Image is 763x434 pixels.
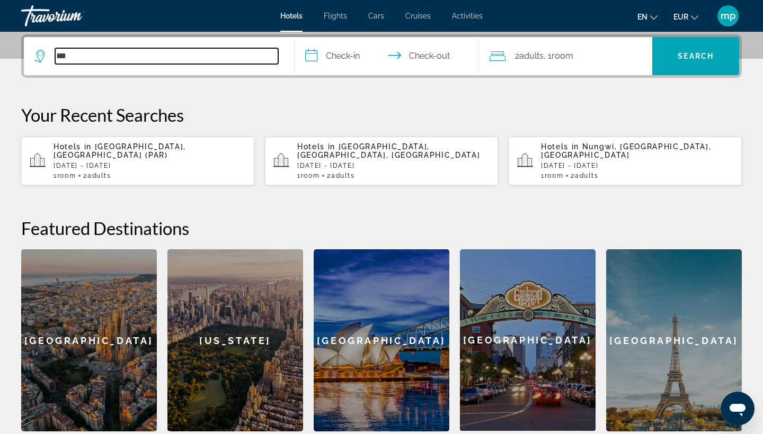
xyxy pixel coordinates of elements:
a: Flights [324,12,347,20]
p: [DATE] - [DATE] [297,162,490,169]
button: Search [652,37,739,75]
button: User Menu [714,5,742,27]
span: Adults [87,172,111,179]
span: Adults [519,51,544,61]
a: Paris[GEOGRAPHIC_DATA] [606,249,742,431]
a: Travorium [21,2,127,30]
button: Travelers: 2 adults, 0 children [479,37,653,75]
a: Barcelona[GEOGRAPHIC_DATA] [21,249,157,431]
h2: Featured Destinations [21,218,742,239]
div: Search widget [24,37,739,75]
a: Activities [452,12,483,20]
span: Adults [331,172,354,179]
button: Hotels in [GEOGRAPHIC_DATA], [GEOGRAPHIC_DATA], [GEOGRAPHIC_DATA][DATE] - [DATE]1Room2Adults [265,136,498,186]
button: Change language [637,9,658,24]
p: [DATE] - [DATE] [54,162,246,169]
span: 2 [515,49,544,64]
button: Change currency [673,9,698,24]
iframe: Bouton de lancement de la fenêtre de messagerie [721,392,755,426]
span: 1 [541,172,563,179]
p: Your Recent Searches [21,104,742,125]
span: 1 [54,172,76,179]
div: [GEOGRAPHIC_DATA] [460,249,596,431]
span: EUR [673,13,688,21]
a: Sydney[GEOGRAPHIC_DATA] [314,249,449,431]
span: Hotels in [54,142,92,151]
span: Room [301,172,320,179]
button: Hotels in Nungwi, [GEOGRAPHIC_DATA], [GEOGRAPHIC_DATA][DATE] - [DATE]1Room2Adults [509,136,742,186]
span: Nungwi, [GEOGRAPHIC_DATA], [GEOGRAPHIC_DATA] [541,142,712,159]
span: [GEOGRAPHIC_DATA], [GEOGRAPHIC_DATA] (PAR) [54,142,186,159]
a: Hotels [280,12,303,20]
span: Hotels in [297,142,335,151]
span: 2 [327,172,354,179]
span: Room [57,172,76,179]
span: Room [552,51,573,61]
input: Search hotel destination [55,48,278,64]
a: Cars [368,12,384,20]
span: Adults [575,172,598,179]
a: Cruises [405,12,431,20]
div: [GEOGRAPHIC_DATA] [314,249,449,431]
div: [GEOGRAPHIC_DATA] [606,249,742,431]
span: 2 [571,172,598,179]
button: Select check in and out date [295,37,479,75]
span: mp [721,11,735,21]
p: [DATE] - [DATE] [541,162,733,169]
span: en [637,13,647,21]
span: 1 [297,172,320,179]
span: 2 [83,172,111,179]
button: Hotels in [GEOGRAPHIC_DATA], [GEOGRAPHIC_DATA] (PAR)[DATE] - [DATE]1Room2Adults [21,136,254,186]
span: Search [678,52,714,60]
a: New York[US_STATE] [167,249,303,431]
span: Hotels in [541,142,579,151]
a: San Diego[GEOGRAPHIC_DATA] [460,249,596,431]
span: , 1 [544,49,573,64]
div: [US_STATE] [167,249,303,431]
div: [GEOGRAPHIC_DATA] [21,249,157,431]
span: [GEOGRAPHIC_DATA], [GEOGRAPHIC_DATA], [GEOGRAPHIC_DATA] [297,142,480,159]
span: Room [545,172,564,179]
